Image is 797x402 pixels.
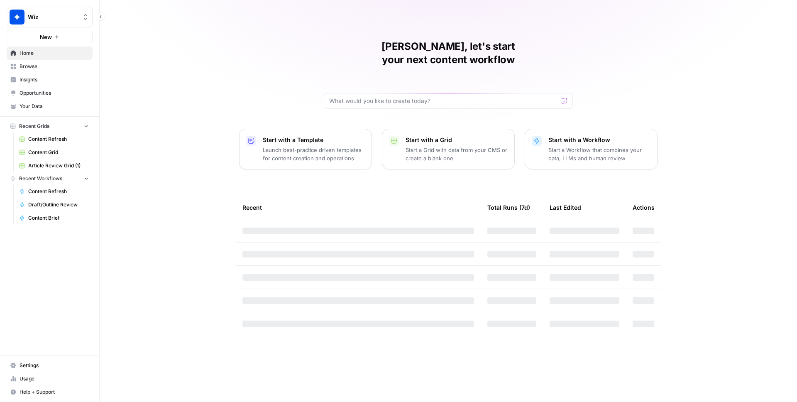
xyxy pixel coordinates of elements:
[263,136,365,144] p: Start with a Template
[329,97,557,105] input: What would you like to create today?
[382,129,515,169] button: Start with a GridStart a Grid with data from your CMS or create a blank one
[15,185,93,198] a: Content Refresh
[7,172,93,185] button: Recent Workflows
[40,33,52,41] span: New
[406,146,508,162] p: Start a Grid with data from your CMS or create a blank one
[28,188,89,195] span: Content Refresh
[28,149,89,156] span: Content Grid
[20,362,89,369] span: Settings
[7,86,93,100] a: Opportunities
[487,196,530,219] div: Total Runs (7d)
[263,146,365,162] p: Launch best-practice driven templates for content creation and operations
[525,129,658,169] button: Start with a WorkflowStart a Workflow that combines your data, LLMs and human review
[15,211,93,225] a: Content Brief
[242,196,474,219] div: Recent
[19,123,49,130] span: Recent Grids
[7,385,93,399] button: Help + Support
[20,388,89,396] span: Help + Support
[324,40,573,66] h1: [PERSON_NAME], let's start your next content workflow
[7,359,93,372] a: Settings
[28,162,89,169] span: Article Review Grid (1)
[28,201,89,208] span: Draft/Outline Review
[20,103,89,110] span: Your Data
[7,31,93,43] button: New
[7,120,93,132] button: Recent Grids
[7,60,93,73] a: Browse
[7,73,93,86] a: Insights
[15,198,93,211] a: Draft/Outline Review
[15,159,93,172] a: Article Review Grid (1)
[633,196,655,219] div: Actions
[7,100,93,113] a: Your Data
[7,7,93,27] button: Workspace: Wiz
[7,372,93,385] a: Usage
[28,135,89,143] span: Content Refresh
[548,136,650,144] p: Start with a Workflow
[28,214,89,222] span: Content Brief
[20,49,89,57] span: Home
[15,146,93,159] a: Content Grid
[19,175,62,182] span: Recent Workflows
[239,129,372,169] button: Start with a TemplateLaunch best-practice driven templates for content creation and operations
[28,13,78,21] span: Wiz
[550,196,581,219] div: Last Edited
[7,47,93,60] a: Home
[15,132,93,146] a: Content Refresh
[20,375,89,382] span: Usage
[10,10,24,25] img: Wiz Logo
[20,89,89,97] span: Opportunities
[20,76,89,83] span: Insights
[406,136,508,144] p: Start with a Grid
[20,63,89,70] span: Browse
[548,146,650,162] p: Start a Workflow that combines your data, LLMs and human review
